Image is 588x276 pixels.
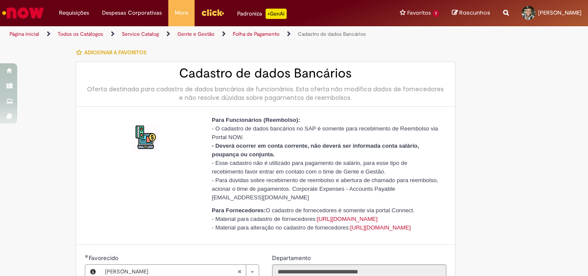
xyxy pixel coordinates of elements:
img: ServiceNow [1,4,45,22]
span: Requisições [59,9,89,17]
span: 1 [433,10,439,17]
span: - Material para cadastro de fornecedores: [212,216,378,222]
p: +GenAi [266,9,287,19]
a: [URL][DOMAIN_NAME] [350,224,411,231]
label: Somente leitura - Departamento [272,254,313,262]
a: Rascunhos [452,9,490,17]
a: Service Catalog [122,31,159,37]
div: Oferta destinada para cadastro de dados bancários de funcionários. Esta oferta não modifica dados... [85,85,446,102]
span: O cadastro de fornecedores é somente via portal Connect. [212,207,415,214]
span: - O cadastro de dados bancários no SAP é somente para recebimento de Reembolso via Portal NOW. [212,125,438,140]
span: Para Funcionários (Reembolso): [212,117,300,123]
span: - Para dúvidas sobre recebimento de reembolso e abertura de chamado para reembolso, acionar o tim... [212,177,438,201]
span: Rascunhos [459,9,490,17]
a: [URL][DOMAIN_NAME] [317,216,378,222]
span: Obrigatório Preenchido [85,254,89,258]
a: Cadastro de dados Bancários [298,31,366,37]
span: - Deverá ocorrer em conta corrente, não deverá ser informada conta salário, poupança ou conjunta. [212,143,419,158]
span: - Esse cadastro não é utilizado para pagamento de salário, para esse tipo de recebimento favor en... [212,160,407,175]
span: Despesas Corporativas [102,9,162,17]
img: Cadastro de dados Bancários [131,124,159,152]
a: Gente e Gestão [177,31,214,37]
span: - Material para alteração no cadastro de fornecedores: [212,224,411,231]
a: Página inicial [9,31,39,37]
span: More [175,9,188,17]
a: Folha de Pagamento [233,31,279,37]
span: Necessários - Favorecido [89,254,120,262]
a: Todos os Catálogos [58,31,103,37]
strong: Para Fornecedores: [212,207,266,214]
div: Padroniza [237,9,287,19]
button: Adicionar a Favoritos [76,43,151,62]
span: [PERSON_NAME] [538,9,582,16]
h2: Cadastro de dados Bancários [85,66,446,81]
span: Adicionar a Favoritos [84,49,146,56]
img: click_logo_yellow_360x200.png [201,6,224,19]
ul: Trilhas de página [6,26,386,42]
span: Favoritos [407,9,431,17]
